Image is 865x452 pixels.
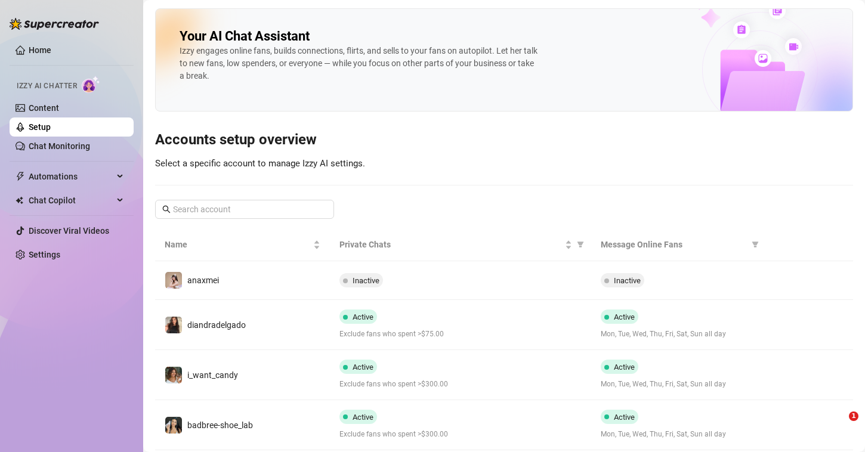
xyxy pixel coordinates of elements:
input: Search account [173,203,317,216]
span: Active [353,413,373,422]
span: filter [577,241,584,248]
img: AI Chatter [82,76,100,93]
span: Private Chats [339,238,563,251]
a: Settings [29,250,60,259]
a: Content [29,103,59,113]
span: Active [614,363,635,371]
img: diandradelgado [165,317,182,333]
img: logo-BBDzfeDw.svg [10,18,99,30]
span: Izzy AI Chatter [17,81,77,92]
span: Exclude fans who spent >$300.00 [339,379,582,390]
span: Active [353,363,373,371]
span: anaxmei [187,275,219,285]
img: i_want_candy [165,367,182,383]
span: 1 [849,411,858,421]
span: Active [614,413,635,422]
span: filter [752,241,759,248]
a: Setup [29,122,51,132]
a: Chat Monitoring [29,141,90,151]
span: search [162,205,171,213]
img: anaxmei [165,272,182,289]
span: filter [574,236,586,253]
span: Active [353,312,373,321]
a: Discover Viral Videos [29,226,109,236]
h3: Accounts setup overview [155,131,853,150]
th: Name [155,228,330,261]
span: Automations [29,167,113,186]
span: Inactive [614,276,641,285]
div: Izzy engages online fans, builds connections, flirts, and sells to your fans on autopilot. Let he... [180,45,537,82]
span: Inactive [353,276,379,285]
span: Mon, Tue, Wed, Thu, Fri, Sat, Sun all day [601,379,756,390]
span: Select a specific account to manage Izzy AI settings. [155,158,365,169]
span: Mon, Tue, Wed, Thu, Fri, Sat, Sun all day [601,429,756,440]
a: Home [29,45,51,55]
span: thunderbolt [16,172,25,181]
span: badbree-shoe_lab [187,420,253,430]
span: filter [749,236,761,253]
iframe: Intercom live chat [824,411,853,440]
span: Exclude fans who spent >$75.00 [339,329,582,340]
span: Mon, Tue, Wed, Thu, Fri, Sat, Sun all day [601,329,756,340]
span: Message Online Fans [601,238,747,251]
img: badbree-shoe_lab [165,417,182,434]
span: Name [165,238,311,251]
img: Chat Copilot [16,196,23,205]
span: Exclude fans who spent >$300.00 [339,429,582,440]
h2: Your AI Chat Assistant [180,28,310,45]
span: Active [614,312,635,321]
span: i_want_candy [187,370,238,380]
span: diandradelgado [187,320,246,330]
th: Private Chats [330,228,592,261]
span: Chat Copilot [29,191,113,210]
